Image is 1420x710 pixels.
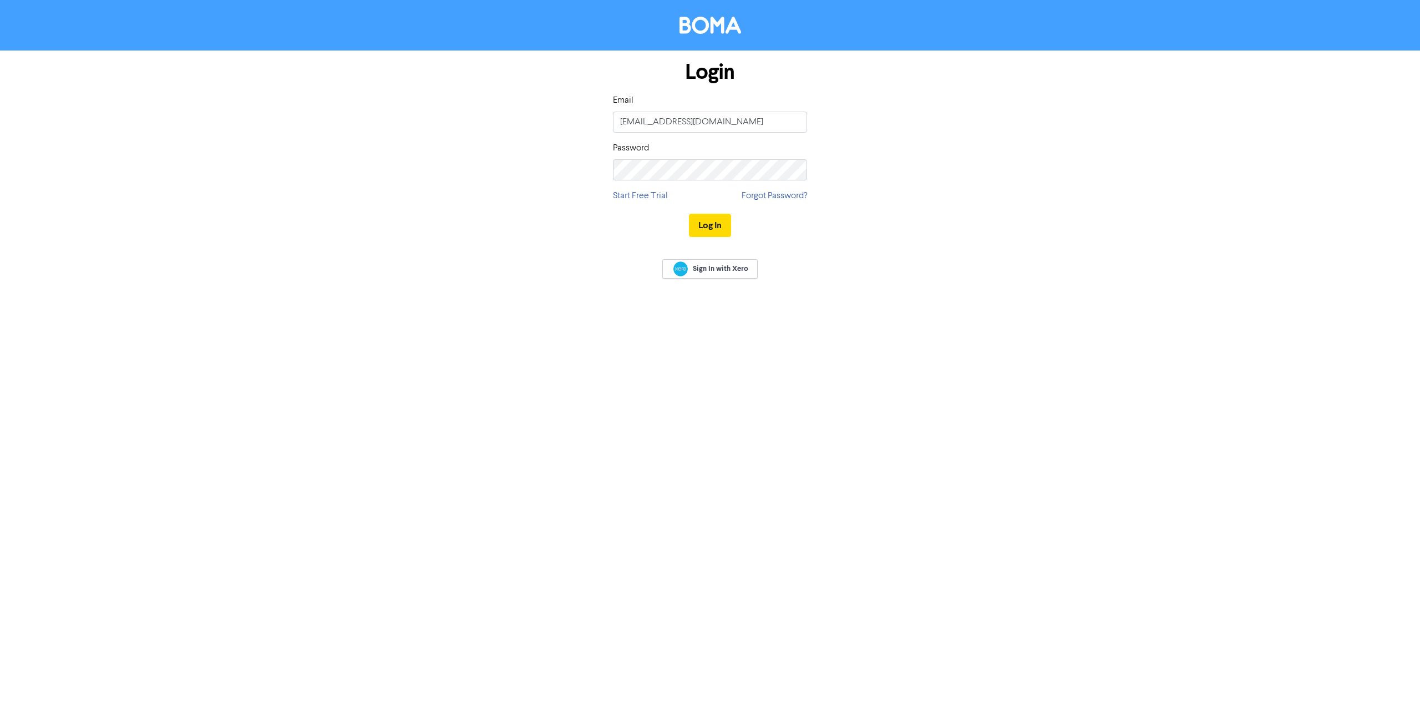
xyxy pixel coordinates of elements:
label: Email [613,94,633,107]
a: Start Free Trial [613,189,668,203]
a: Sign In with Xero [662,259,758,279]
a: Forgot Password? [742,189,807,203]
span: Sign In with Xero [693,264,748,274]
button: Log In [689,214,731,237]
img: BOMA Logo [679,17,741,34]
label: Password [613,142,649,155]
h1: Login [613,59,807,85]
img: Xero logo [673,261,688,276]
